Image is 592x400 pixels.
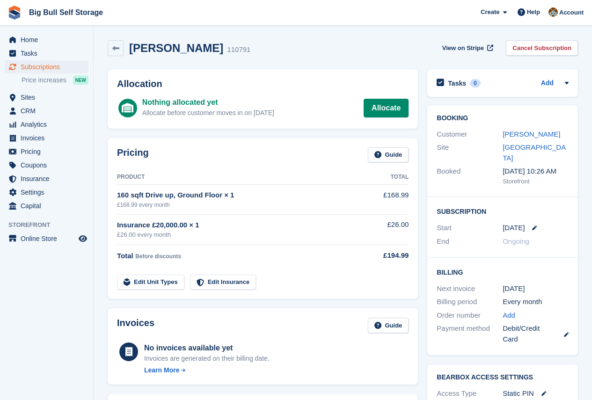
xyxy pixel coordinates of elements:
[117,230,364,240] div: £26.00 every month
[21,33,77,46] span: Home
[481,7,499,17] span: Create
[227,44,250,55] div: 110791
[117,170,364,185] th: Product
[5,118,88,131] a: menu
[5,33,88,46] a: menu
[142,97,274,108] div: Nothing allocated yet
[21,118,77,131] span: Analytics
[21,186,77,199] span: Settings
[437,115,569,122] h2: Booking
[527,7,540,17] span: Help
[503,166,569,177] div: [DATE] 10:26 AM
[470,79,481,87] div: 0
[142,108,274,118] div: Allocate before customer moves in on [DATE]
[21,60,77,73] span: Subscriptions
[364,250,409,261] div: £194.99
[5,131,88,145] a: menu
[559,8,584,17] span: Account
[437,206,569,216] h2: Subscription
[144,342,270,354] div: No invoices available yet
[437,284,503,294] div: Next invoice
[117,318,154,333] h2: Invoices
[437,166,503,186] div: Booked
[503,143,566,162] a: [GEOGRAPHIC_DATA]
[190,275,256,290] a: Edit Insurance
[7,6,22,20] img: stora-icon-8386f47178a22dfd0bd8f6a31ec36ba5ce8667c1dd55bd0f319d3a0aa187defe.svg
[437,297,503,307] div: Billing period
[5,199,88,212] a: menu
[503,323,569,344] div: Debit/Credit Card
[21,91,77,104] span: Sites
[437,374,569,381] h2: BearBox Access Settings
[364,170,409,185] th: Total
[364,185,409,214] td: £168.99
[442,44,484,53] span: View on Stripe
[368,318,409,333] a: Guide
[144,365,270,375] a: Learn More
[22,75,88,85] a: Price increases NEW
[5,91,88,104] a: menu
[117,79,409,89] h2: Allocation
[448,79,466,87] h2: Tasks
[5,145,88,158] a: menu
[21,159,77,172] span: Coupons
[21,199,77,212] span: Capital
[437,236,503,247] div: End
[117,275,184,290] a: Edit Unit Types
[503,297,569,307] div: Every month
[437,142,503,163] div: Site
[144,354,270,364] div: Invoices are generated on their billing date.
[21,131,77,145] span: Invoices
[117,147,149,163] h2: Pricing
[5,186,88,199] a: menu
[368,147,409,163] a: Guide
[503,223,525,233] time: 2025-10-04 00:00:00 UTC
[503,310,515,321] a: Add
[117,201,364,209] div: £168.99 every month
[5,104,88,117] a: menu
[541,78,554,89] a: Add
[135,253,181,260] span: Before discounts
[437,129,503,140] div: Customer
[129,42,223,54] h2: [PERSON_NAME]
[8,220,93,230] span: Storefront
[117,190,364,201] div: 160 sqft Drive up, Ground Floor × 1
[77,233,88,244] a: Preview store
[437,323,503,344] div: Payment method
[21,172,77,185] span: Insurance
[25,5,107,20] a: Big Bull Self Storage
[73,75,88,85] div: NEW
[22,76,66,85] span: Price increases
[439,40,495,56] a: View on Stripe
[437,223,503,233] div: Start
[437,267,569,276] h2: Billing
[503,177,569,186] div: Storefront
[503,388,569,399] div: Static PIN
[5,47,88,60] a: menu
[503,237,529,245] span: Ongoing
[437,388,503,399] div: Access Type
[364,99,409,117] a: Allocate
[5,60,88,73] a: menu
[364,214,409,245] td: £26.00
[21,145,77,158] span: Pricing
[506,40,578,56] a: Cancel Subscription
[503,284,569,294] div: [DATE]
[21,232,77,245] span: Online Store
[5,159,88,172] a: menu
[5,232,88,245] a: menu
[437,310,503,321] div: Order number
[21,47,77,60] span: Tasks
[21,104,77,117] span: CRM
[117,252,133,260] span: Total
[144,365,179,375] div: Learn More
[5,172,88,185] a: menu
[117,220,364,231] div: Insurance £20,000.00 × 1
[548,7,558,17] img: Mike Llewellen Palmer
[503,130,560,138] a: [PERSON_NAME]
